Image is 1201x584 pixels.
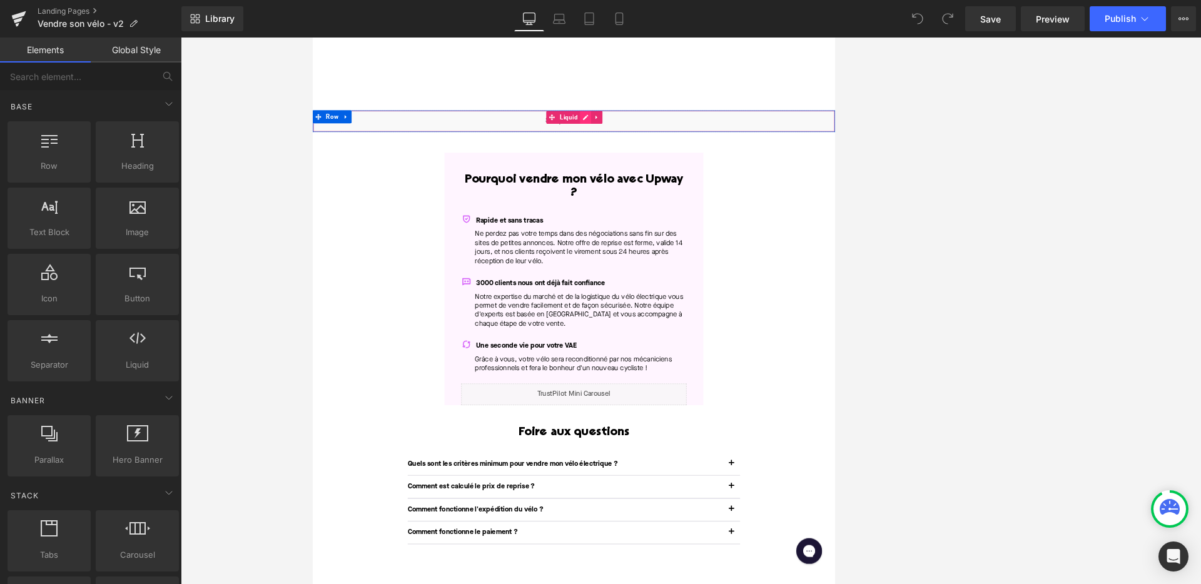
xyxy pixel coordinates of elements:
[181,6,243,31] a: New Library
[99,548,175,561] span: Carousel
[235,370,542,422] p: Notre expertise du marché et de la logistique du vélo électrique vous permet de vendre facilement...
[215,197,542,236] h2: Pourquoi vendre mon vélo avec Upway ?
[604,6,634,31] a: Mobile
[11,453,87,466] span: Parallax
[544,6,574,31] a: Laptop
[980,13,1001,26] span: Save
[235,279,542,331] p: Ne perdez pas votre temps dans des négociations sans fin sur des sites de petites annonces. Notre...
[11,226,87,239] span: Text Block
[1090,6,1166,31] button: Publish
[11,358,87,371] span: Separator
[38,19,124,29] span: Vendre son vélo - v2
[9,395,46,406] span: Banner
[11,548,87,561] span: Tabs
[236,351,423,361] span: 3000 clients nous ont déjà fait confiance
[236,261,334,271] span: Rapide et sans tracas
[1158,541,1188,571] div: Open Intercom Messenger
[99,159,175,173] span: Heading
[99,292,175,305] span: Button
[9,101,34,113] span: Base
[935,6,960,31] button: Redo
[99,358,175,371] span: Liquid
[11,292,87,305] span: Icon
[1171,6,1196,31] button: More
[99,453,175,466] span: Hero Banner
[905,6,930,31] button: Undo
[1036,13,1070,26] span: Preview
[1105,14,1136,24] span: Publish
[6,4,44,42] button: Gorgias live chat
[9,490,40,501] span: Stack
[236,442,383,452] span: Une seconde vie pour votre VAE
[1021,6,1085,31] a: Preview
[11,159,87,173] span: Row
[403,106,420,125] a: Expand / Collapse
[91,38,181,63] a: Global Style
[205,13,235,24] span: Library
[38,6,181,16] a: Landing Pages
[99,226,175,239] span: Image
[355,106,387,125] span: Liquid
[235,460,542,486] p: Grâce à vous, votre vélo sera reconditionné par nos mécaniciens professionnels et fera le bonheur...
[574,6,604,31] a: Tablet
[138,563,619,582] h2: Foire aux questions
[514,6,544,31] a: Desktop
[40,106,56,124] a: Expand / Collapse
[16,106,40,124] span: Row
